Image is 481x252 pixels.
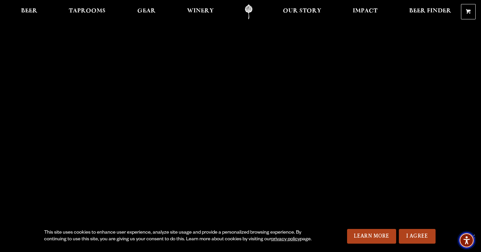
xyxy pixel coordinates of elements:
span: Our Story [283,8,321,14]
span: Taprooms [69,8,106,14]
span: Impact [353,8,377,14]
a: Winery [183,4,218,19]
a: Gear [133,4,160,19]
a: Beer Finder [405,4,456,19]
div: Accessibility Menu [459,232,475,248]
a: I Agree [399,229,436,244]
div: This site uses cookies to enhance user experience, analyze site usage and provide a personalized ... [44,230,313,243]
a: Odell Home [236,4,261,19]
a: Beer [17,4,42,19]
span: Gear [137,8,156,14]
a: Impact [348,4,382,19]
a: Taprooms [64,4,110,19]
span: Beer [21,8,37,14]
span: Beer Finder [409,8,451,14]
a: Our Story [279,4,326,19]
a: privacy policy [271,237,300,242]
span: Winery [187,8,214,14]
a: Learn More [347,229,396,244]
